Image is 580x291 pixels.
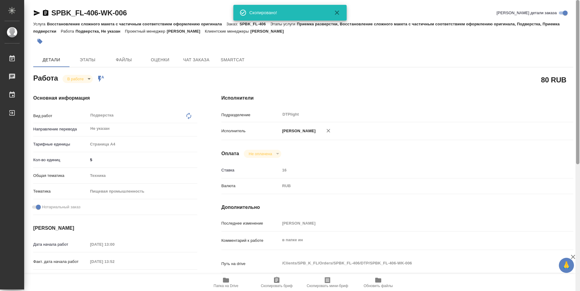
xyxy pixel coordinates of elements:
h4: [PERSON_NAME] [33,225,197,232]
h4: Дополнительно [221,204,573,211]
span: Скопировать мини-бриф [307,284,348,288]
p: Последнее изменение [221,220,280,226]
p: Валюта [221,183,280,189]
a: SPBK_FL-406-WK-006 [51,9,127,17]
input: Пустое поле [280,166,544,174]
div: Скопировано! [250,10,325,16]
p: Дата начала работ [33,241,88,248]
span: SmartCat [218,56,247,64]
p: Приемка разверстки, Восстановление сложного макета с частичным соответствием оформлению оригинала... [33,22,560,34]
button: В работе [66,76,85,82]
p: Восстановление сложного макета с частичным соответствием оформлению оригинала [47,22,226,26]
button: Папка на Drive [201,274,251,291]
span: Скопировать бриф [261,284,292,288]
div: В работе [63,75,93,83]
span: Папка на Drive [214,284,238,288]
p: Комментарий к работе [221,238,280,244]
h4: Оплата [221,150,239,157]
p: Общая тематика [33,173,88,179]
span: Нотариальный заказ [42,204,80,210]
p: Путь на drive [221,261,280,267]
p: Кол-во единиц [33,157,88,163]
button: 🙏 [559,258,574,273]
div: Пищевая промышленность [88,186,197,197]
button: Скопировать ссылку для ЯМессенджера [33,9,40,17]
button: Не оплачена [247,151,274,156]
button: Закрыть [330,9,344,16]
p: Заказ: [227,22,240,26]
button: Скопировать бриф [251,274,302,291]
h4: Основная информация [33,94,197,102]
button: Скопировать ссылку [42,9,49,17]
p: Ставка [221,167,280,173]
textarea: в папке ин [280,235,544,245]
span: Обновить файлы [364,284,393,288]
h2: 80 RUB [541,75,566,85]
textarea: /Clients/SPB_K_FL/Orders/SPBK_FL-406/DTP/SPBK_FL-406-WK-006 [280,258,544,268]
input: ✎ Введи что-нибудь [88,155,197,164]
p: Клиентские менеджеры [205,29,250,34]
p: [PERSON_NAME] [167,29,205,34]
input: Пустое поле [88,273,141,282]
input: Пустое поле [280,219,544,228]
button: Скопировать мини-бриф [302,274,353,291]
button: Обновить файлы [353,274,404,291]
div: Техника [88,171,197,181]
p: Услуга [33,22,47,26]
span: Чат заказа [182,56,211,64]
p: Тематика [33,188,88,194]
p: [PERSON_NAME] [250,29,288,34]
h2: Работа [33,72,58,83]
span: Файлы [109,56,138,64]
div: Страница А4 [88,139,197,149]
p: Тарифные единицы [33,141,88,147]
p: Направление перевода [33,126,88,132]
button: Удалить исполнителя [322,124,335,137]
span: [PERSON_NAME] детали заказа [497,10,557,16]
button: Добавить тэг [33,35,47,48]
p: Работа [61,29,76,34]
p: [PERSON_NAME] [280,128,316,134]
p: SPBK_FL-406 [240,22,270,26]
p: Исполнитель [221,128,280,134]
span: Детали [37,56,66,64]
p: Проектный менеджер [125,29,167,34]
p: Подверстка, Не указан [76,29,125,34]
p: Факт. дата начала работ [33,259,88,265]
span: 🙏 [561,259,572,272]
input: Пустое поле [88,240,141,249]
p: Вид работ [33,113,88,119]
input: Пустое поле [88,257,141,266]
div: В работе [244,150,281,158]
span: Этапы [73,56,102,64]
div: RUB [280,181,544,191]
h4: Исполнители [221,94,573,102]
p: Этапы услуги [270,22,297,26]
span: Оценки [146,56,175,64]
p: Подразделение [221,112,280,118]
